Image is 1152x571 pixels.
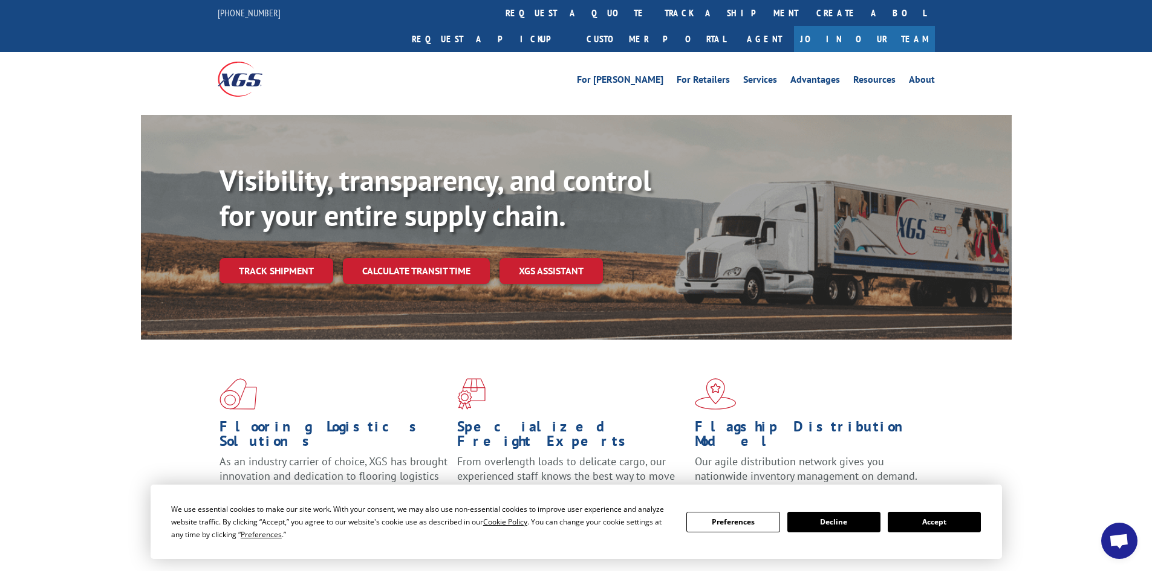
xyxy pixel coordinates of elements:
[220,419,448,454] h1: Flooring Logistics Solutions
[151,485,1002,559] div: Cookie Consent Prompt
[686,512,779,532] button: Preferences
[220,258,333,283] a: Track shipment
[695,378,737,410] img: xgs-icon-flagship-distribution-model-red
[220,378,257,410] img: xgs-icon-total-supply-chain-intelligence-red
[218,7,281,19] a: [PHONE_NUMBER]
[171,503,672,541] div: We use essential cookies to make our site work. With your consent, we may also use non-essential ...
[577,75,663,88] a: For [PERSON_NAME]
[909,75,935,88] a: About
[403,26,578,52] a: Request a pickup
[1101,523,1137,559] div: Open chat
[743,75,777,88] a: Services
[483,517,527,527] span: Cookie Policy
[343,258,490,284] a: Calculate transit time
[500,258,603,284] a: XGS ASSISTANT
[578,26,735,52] a: Customer Portal
[677,75,730,88] a: For Retailers
[790,75,840,88] a: Advantages
[794,26,935,52] a: Join Our Team
[457,454,686,508] p: From overlength loads to delicate cargo, our experienced staff knows the best way to move your fr...
[220,161,651,234] b: Visibility, transparency, and control for your entire supply chain.
[241,529,282,540] span: Preferences
[457,419,686,454] h1: Specialized Freight Experts
[457,378,486,410] img: xgs-icon-focused-on-flooring-red
[787,512,880,532] button: Decline
[220,454,447,497] span: As an industry carrier of choice, XGS has brought innovation and dedication to flooring logistics...
[735,26,794,52] a: Agent
[888,512,981,532] button: Accept
[853,75,896,88] a: Resources
[695,419,923,454] h1: Flagship Distribution Model
[695,454,917,483] span: Our agile distribution network gives you nationwide inventory management on demand.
